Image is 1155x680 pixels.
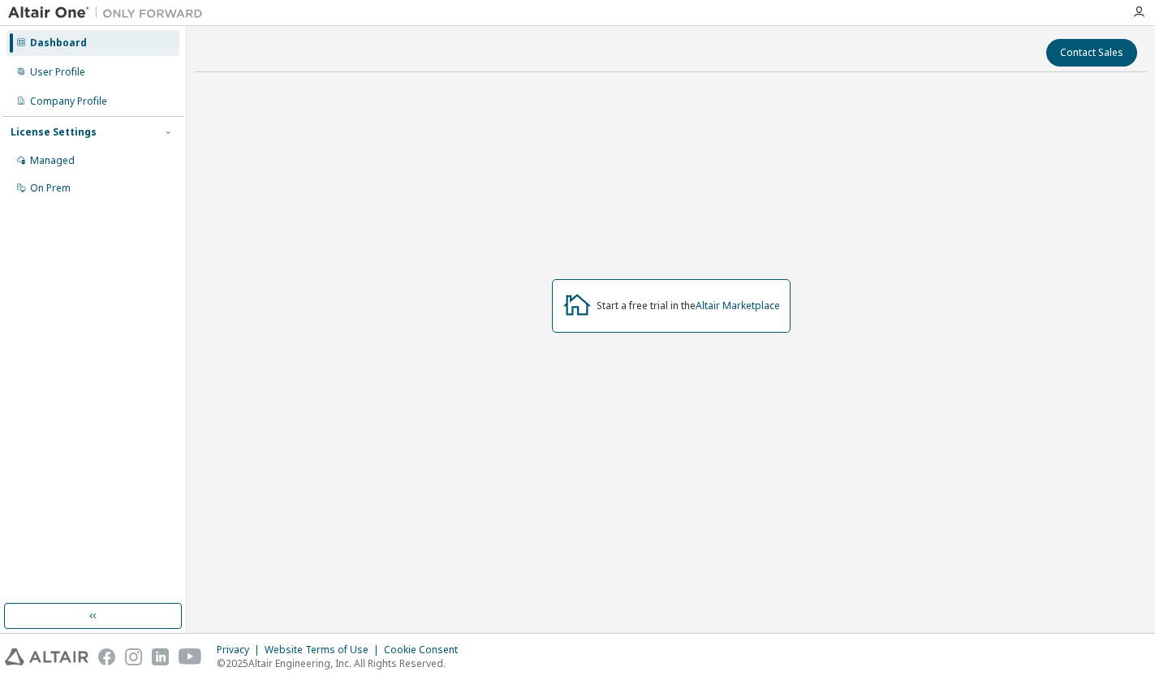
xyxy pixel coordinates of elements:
[30,66,85,79] div: User Profile
[1046,39,1137,67] button: Contact Sales
[265,643,384,656] div: Website Terms of Use
[98,648,115,665] img: facebook.svg
[152,648,169,665] img: linkedin.svg
[30,154,75,167] div: Managed
[597,299,780,312] div: Start a free trial in the
[30,95,107,108] div: Company Profile
[11,126,97,139] div: License Settings
[217,656,468,670] p: © 2025 Altair Engineering, Inc. All Rights Reserved.
[179,648,202,665] img: youtube.svg
[384,643,468,656] div: Cookie Consent
[30,182,71,195] div: On Prem
[125,648,142,665] img: instagram.svg
[217,643,265,656] div: Privacy
[5,648,88,665] img: altair_logo.svg
[696,299,780,312] a: Altair Marketplace
[8,5,211,21] img: Altair One
[30,37,87,49] div: Dashboard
